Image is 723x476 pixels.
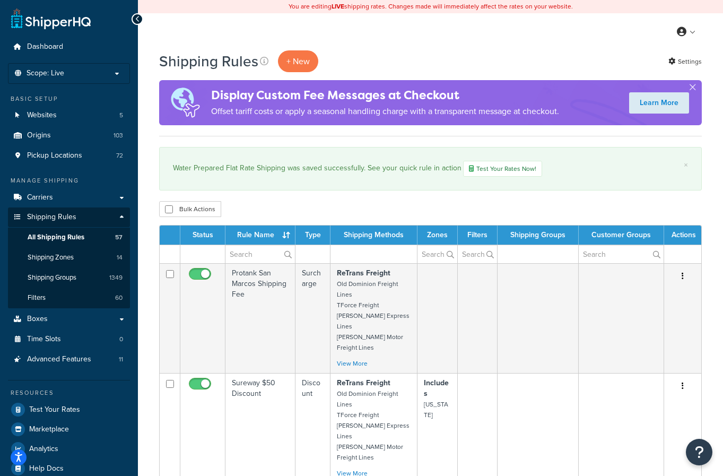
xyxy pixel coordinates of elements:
[8,350,130,369] a: Advanced Features 11
[337,389,410,462] small: Old Dominion Freight Lines TForce Freight [PERSON_NAME] Express Lines [PERSON_NAME] Motor Freight...
[28,293,46,302] span: Filters
[8,248,130,267] li: Shipping Zones
[463,161,542,177] a: Test Your Rates Now!
[8,188,130,207] a: Carriers
[424,400,448,420] small: [US_STATE]
[629,92,689,114] a: Learn More
[8,330,130,349] a: Time Slots 0
[180,226,225,245] th: Status
[8,146,130,166] li: Pickup Locations
[8,126,130,145] li: Origins
[27,213,76,222] span: Shipping Rules
[29,425,69,434] span: Marketplace
[29,464,64,473] span: Help Docs
[8,268,130,288] li: Shipping Groups
[29,405,80,414] span: Test Your Rates
[27,111,57,120] span: Websites
[225,263,295,373] td: Protank San Marcos Shipping Fee
[27,315,48,324] span: Boxes
[337,359,368,368] a: View More
[8,176,130,185] div: Manage Shipping
[115,233,123,242] span: 57
[119,335,123,344] span: 0
[330,226,417,245] th: Shipping Methods
[116,151,123,160] span: 72
[8,439,130,458] a: Analytics
[684,161,688,169] a: ×
[458,226,498,245] th: Filters
[27,69,64,78] span: Scope: Live
[337,267,390,279] strong: ReTrans Freight
[27,131,51,140] span: Origins
[337,279,410,352] small: Old Dominion Freight Lines TForce Freight [PERSON_NAME] Express Lines [PERSON_NAME] Motor Freight...
[8,288,130,308] a: Filters 60
[119,355,123,364] span: 11
[8,350,130,369] li: Advanced Features
[211,104,559,119] p: Offset tariff costs or apply a seasonal handling charge with a transparent message at checkout.
[8,330,130,349] li: Time Slots
[225,245,295,263] input: Search
[686,439,712,465] button: Open Resource Center
[27,355,91,364] span: Advanced Features
[27,151,82,160] span: Pickup Locations
[332,2,344,11] b: LIVE
[8,106,130,125] a: Websites 5
[417,245,457,263] input: Search
[119,111,123,120] span: 5
[8,288,130,308] li: Filters
[28,273,76,282] span: Shipping Groups
[28,253,74,262] span: Shipping Zones
[8,106,130,125] li: Websites
[424,377,449,399] strong: Includes
[8,94,130,103] div: Basic Setup
[225,226,295,245] th: Rule Name : activate to sort column ascending
[668,54,702,69] a: Settings
[8,248,130,267] a: Shipping Zones 14
[27,335,61,344] span: Time Slots
[115,293,123,302] span: 60
[28,233,84,242] span: All Shipping Rules
[8,207,130,227] a: Shipping Rules
[211,86,559,104] h4: Display Custom Fee Messages at Checkout
[8,388,130,397] div: Resources
[159,201,221,217] button: Bulk Actions
[173,161,688,177] div: Water Prepared Flat Rate Shipping was saved successfully. See your quick rule in action
[27,42,63,51] span: Dashboard
[117,253,123,262] span: 14
[109,273,123,282] span: 1349
[664,226,701,245] th: Actions
[458,245,497,263] input: Search
[159,80,211,125] img: duties-banner-06bc72dcb5fe05cb3f9472aba00be2ae8eb53ab6f0d8bb03d382ba314ac3c341.png
[8,309,130,329] a: Boxes
[8,126,130,145] a: Origins 103
[8,228,130,247] li: All Shipping Rules
[8,420,130,439] a: Marketplace
[159,51,258,72] h1: Shipping Rules
[8,400,130,419] a: Test Your Rates
[579,245,664,263] input: Search
[295,263,330,373] td: Surcharge
[11,8,91,29] a: ShipperHQ Home
[29,445,58,454] span: Analytics
[8,207,130,308] li: Shipping Rules
[417,226,458,245] th: Zones
[8,268,130,288] a: Shipping Groups 1349
[337,377,390,388] strong: ReTrans Freight
[498,226,579,245] th: Shipping Groups
[579,226,664,245] th: Customer Groups
[114,131,123,140] span: 103
[278,50,318,72] p: + New
[27,193,53,202] span: Carriers
[8,228,130,247] a: All Shipping Rules 57
[295,226,330,245] th: Type
[8,37,130,57] a: Dashboard
[8,146,130,166] a: Pickup Locations 72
